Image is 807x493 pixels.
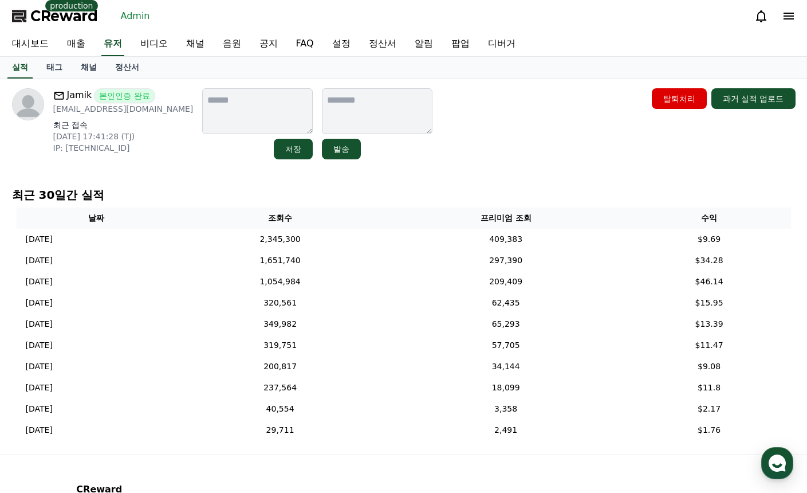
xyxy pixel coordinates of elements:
img: profile image [12,88,44,120]
td: $46.14 [628,271,791,292]
th: 날짜 [17,208,176,229]
td: $1.76 [628,420,791,441]
td: 2,491 [384,420,628,441]
td: 209,409 [384,271,628,292]
p: [DATE] [26,403,53,415]
td: 1,054,984 [176,271,384,292]
td: $34.28 [628,250,791,271]
p: [DATE] [26,424,53,436]
a: 매출 [58,32,95,56]
p: [DATE] [26,361,53,373]
button: 과거 실적 업로드 [711,88,796,109]
a: 태그 [37,57,72,79]
p: [DATE] [26,297,53,309]
button: 발송 [322,139,361,159]
a: 팝업 [442,32,479,56]
button: 저장 [274,139,313,159]
a: 알림 [406,32,442,56]
td: 349,982 [176,314,384,335]
a: 설정 [323,32,360,56]
td: 3,358 [384,398,628,420]
td: 200,817 [176,356,384,377]
p: [DATE] [26,255,53,267]
td: 65,293 [384,314,628,335]
a: 대시보드 [3,32,58,56]
th: 조회수 [176,208,384,229]
a: 공지 [250,32,287,56]
th: 수익 [628,208,791,229]
td: $11.8 [628,377,791,398]
a: Admin [116,7,155,25]
td: $15.95 [628,292,791,314]
span: Jamik [67,88,92,103]
a: 채널 [177,32,214,56]
p: 최근 접속 [53,119,194,131]
p: [DATE] 17:41:28 (TJ) [53,131,194,142]
a: 음원 [214,32,250,56]
span: CReward [30,7,98,25]
span: 본인인증 완료 [94,88,155,103]
p: IP: [TECHNICAL_ID] [53,142,194,154]
td: 237,564 [176,377,384,398]
p: 최근 30일간 실적 [12,187,796,203]
td: 29,711 [176,420,384,441]
td: $9.08 [628,356,791,377]
td: $11.47 [628,335,791,356]
td: 319,751 [176,335,384,356]
td: 40,554 [176,398,384,420]
td: 2,345,300 [176,229,384,250]
td: $9.69 [628,229,791,250]
a: 정산서 [360,32,406,56]
a: 디버거 [479,32,525,56]
td: 34,144 [384,356,628,377]
p: [EMAIL_ADDRESS][DOMAIN_NAME] [53,103,194,115]
p: [DATE] [26,276,53,288]
td: 57,705 [384,335,628,356]
a: 채널 [72,57,106,79]
p: [DATE] [26,339,53,351]
p: [DATE] [26,233,53,245]
a: FAQ [287,32,323,56]
a: CReward [12,7,98,25]
td: 18,099 [384,377,628,398]
td: 409,383 [384,229,628,250]
a: 실적 [7,57,33,79]
td: 297,390 [384,250,628,271]
td: 1,651,740 [176,250,384,271]
th: 프리미엄 조회 [384,208,628,229]
a: 유저 [101,32,124,56]
td: $13.39 [628,314,791,335]
p: [DATE] [26,382,53,394]
a: 정산서 [106,57,148,79]
button: 탈퇴처리 [652,88,707,109]
td: 62,435 [384,292,628,314]
a: 비디오 [131,32,177,56]
td: $2.17 [628,398,791,420]
td: 320,561 [176,292,384,314]
p: [DATE] [26,318,53,330]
